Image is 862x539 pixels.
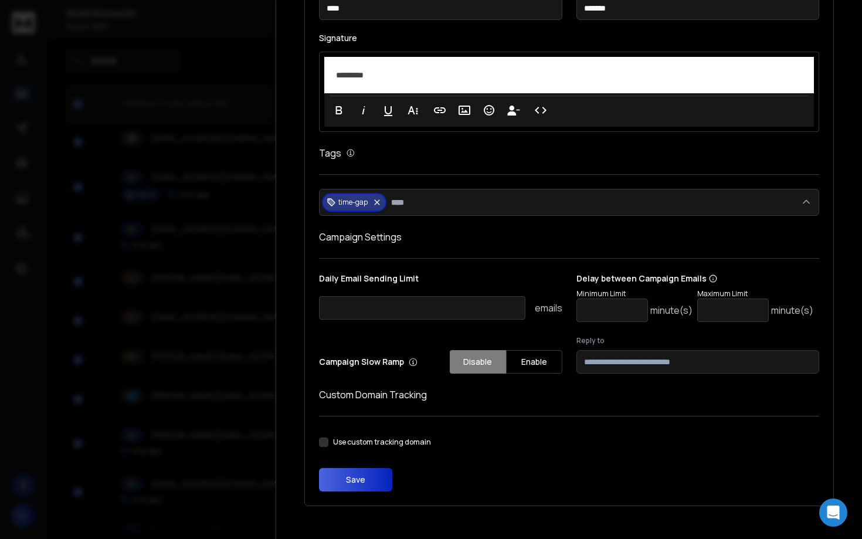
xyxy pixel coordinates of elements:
[576,273,813,284] p: Delay between Campaign Emails
[319,356,418,368] p: Campaign Slow Ramp
[319,34,819,42] label: Signature
[338,198,368,207] p: time-gap
[333,438,431,447] label: Use custom tracking domain
[650,303,693,317] p: minute(s)
[478,99,500,122] button: Emoticons
[377,99,399,122] button: Underline (⌘U)
[535,301,562,315] p: emails
[453,99,476,122] button: Insert Image (⌘P)
[506,350,562,374] button: Enable
[576,336,820,345] label: Reply to
[576,289,693,299] p: Minimum Limit
[319,388,819,402] h1: Custom Domain Tracking
[450,350,506,374] button: Disable
[328,99,350,122] button: Bold (⌘B)
[819,499,847,527] div: Open Intercom Messenger
[319,273,562,289] p: Daily Email Sending Limit
[352,99,375,122] button: Italic (⌘I)
[402,99,424,122] button: More Text
[319,468,392,491] button: Save
[429,99,451,122] button: Insert Link (⌘K)
[697,289,813,299] p: Maximum Limit
[530,99,552,122] button: Code View
[319,146,341,160] h1: Tags
[319,230,819,244] h1: Campaign Settings
[771,303,813,317] p: minute(s)
[503,99,525,122] button: Insert Unsubscribe Link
